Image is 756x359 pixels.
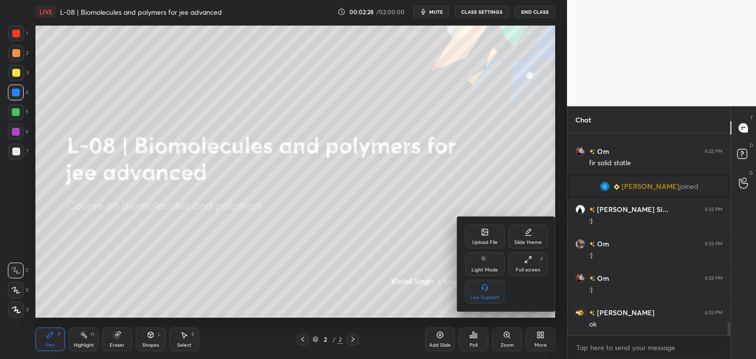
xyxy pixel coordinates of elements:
[540,257,543,262] div: F
[472,240,498,245] div: Upload File
[514,240,542,245] div: Slide theme
[470,295,500,300] div: Live Support
[516,268,540,272] div: Full screen
[472,268,498,272] div: Light Mode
